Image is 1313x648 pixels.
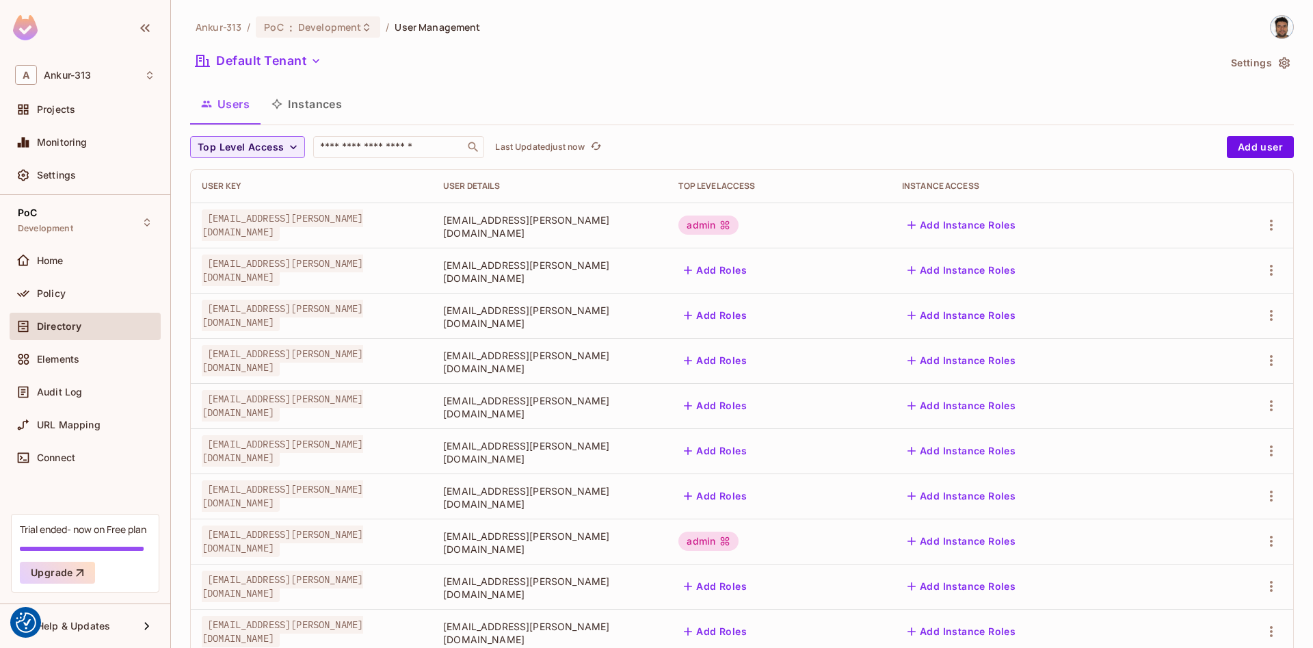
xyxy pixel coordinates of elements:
[443,530,656,556] span: [EMAIL_ADDRESS][PERSON_NAME][DOMAIN_NAME]
[16,612,36,633] button: Consent Preferences
[678,304,752,326] button: Add Roles
[18,207,37,218] span: PoC
[678,532,739,551] div: admin
[902,440,1021,462] button: Add Instance Roles
[18,223,73,234] span: Development
[37,288,66,299] span: Policy
[37,621,110,632] span: Help & Updates
[1227,136,1294,158] button: Add user
[202,390,363,422] span: [EMAIL_ADDRESS][PERSON_NAME][DOMAIN_NAME]
[202,480,363,512] span: [EMAIL_ADDRESS][PERSON_NAME][DOMAIN_NAME]
[190,87,261,121] button: Users
[443,575,656,601] span: [EMAIL_ADDRESS][PERSON_NAME][DOMAIN_NAME]
[902,181,1187,192] div: Instance Access
[443,620,656,646] span: [EMAIL_ADDRESS][PERSON_NAME][DOMAIN_NAME]
[190,50,327,72] button: Default Tenant
[202,345,363,376] span: [EMAIL_ADDRESS][PERSON_NAME][DOMAIN_NAME]
[190,136,305,158] button: Top Level Access
[395,21,480,34] span: User Management
[902,304,1021,326] button: Add Instance Roles
[443,213,656,239] span: [EMAIL_ADDRESS][PERSON_NAME][DOMAIN_NAME]
[678,621,752,643] button: Add Roles
[37,255,64,266] span: Home
[20,562,95,584] button: Upgrade
[678,181,879,192] div: Top Level Access
[264,21,283,34] span: PoC
[16,612,36,633] img: Revisit consent button
[590,140,602,154] span: refresh
[37,419,101,430] span: URL Mapping
[386,21,389,34] li: /
[443,181,656,192] div: User Details
[902,214,1021,236] button: Add Instance Roles
[298,21,361,34] span: Development
[202,571,363,602] span: [EMAIL_ADDRESS][PERSON_NAME][DOMAIN_NAME]
[495,142,585,153] p: Last Updated just now
[202,526,363,557] span: [EMAIL_ADDRESS][PERSON_NAME][DOMAIN_NAME]
[443,394,656,420] span: [EMAIL_ADDRESS][PERSON_NAME][DOMAIN_NAME]
[678,575,752,597] button: Add Roles
[202,616,363,647] span: [EMAIL_ADDRESS][PERSON_NAME][DOMAIN_NAME]
[37,137,88,148] span: Monitoring
[678,350,752,372] button: Add Roles
[1271,16,1293,38] img: Vladimir Shopov
[902,259,1021,281] button: Add Instance Roles
[196,21,241,34] span: the active workspace
[202,300,363,331] span: [EMAIL_ADDRESS][PERSON_NAME][DOMAIN_NAME]
[247,21,250,34] li: /
[37,321,81,332] span: Directory
[678,216,739,235] div: admin
[1225,52,1294,74] button: Settings
[443,304,656,330] span: [EMAIL_ADDRESS][PERSON_NAME][DOMAIN_NAME]
[37,170,76,181] span: Settings
[15,65,37,85] span: A
[443,484,656,510] span: [EMAIL_ADDRESS][PERSON_NAME][DOMAIN_NAME]
[202,435,363,467] span: [EMAIL_ADDRESS][PERSON_NAME][DOMAIN_NAME]
[902,621,1021,643] button: Add Instance Roles
[443,439,656,465] span: [EMAIL_ADDRESS][PERSON_NAME][DOMAIN_NAME]
[902,485,1021,507] button: Add Instance Roles
[902,530,1021,552] button: Add Instance Roles
[37,452,75,463] span: Connect
[261,87,353,121] button: Instances
[20,523,146,536] div: Trial ended- now on Free plan
[202,181,421,192] div: User Key
[443,349,656,375] span: [EMAIL_ADDRESS][PERSON_NAME][DOMAIN_NAME]
[678,440,752,462] button: Add Roles
[202,255,363,286] span: [EMAIL_ADDRESS][PERSON_NAME][DOMAIN_NAME]
[37,104,75,115] span: Projects
[902,575,1021,597] button: Add Instance Roles
[587,139,604,155] button: refresh
[585,139,604,155] span: Click to refresh data
[678,395,752,417] button: Add Roles
[37,387,82,398] span: Audit Log
[902,350,1021,372] button: Add Instance Roles
[678,259,752,281] button: Add Roles
[443,259,656,285] span: [EMAIL_ADDRESS][PERSON_NAME][DOMAIN_NAME]
[44,70,91,81] span: Workspace: Ankur-313
[902,395,1021,417] button: Add Instance Roles
[202,209,363,241] span: [EMAIL_ADDRESS][PERSON_NAME][DOMAIN_NAME]
[678,485,752,507] button: Add Roles
[198,139,284,156] span: Top Level Access
[289,22,293,33] span: :
[37,354,79,365] span: Elements
[13,15,38,40] img: SReyMgAAAABJRU5ErkJggg==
